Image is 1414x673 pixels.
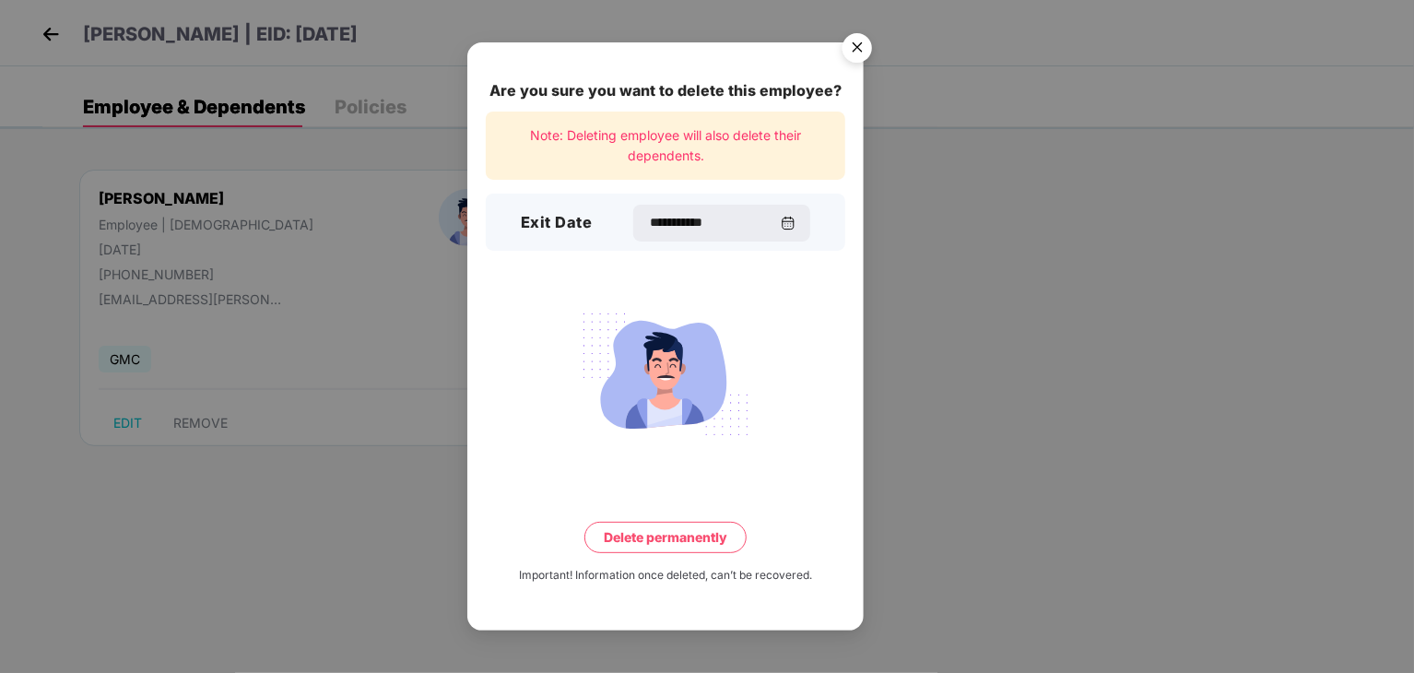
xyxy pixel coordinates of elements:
div: Important! Information once deleted, can’t be recovered. [519,567,812,584]
h3: Exit Date [521,211,593,235]
button: Delete permanently [584,522,747,553]
div: Are you sure you want to delete this employee? [486,79,845,102]
button: Close [831,25,881,75]
img: svg+xml;base64,PHN2ZyB4bWxucz0iaHR0cDovL3d3dy53My5vcmcvMjAwMC9zdmciIHdpZHRoPSI1NiIgaGVpZ2h0PSI1Ni... [831,25,883,77]
img: svg+xml;base64,PHN2ZyBpZD0iQ2FsZW5kYXItMzJ4MzIiIHhtbG5zPSJodHRwOi8vd3d3LnczLm9yZy8yMDAwL3N2ZyIgd2... [781,216,795,230]
div: Note: Deleting employee will also delete their dependents. [486,112,845,181]
img: svg+xml;base64,PHN2ZyB4bWxucz0iaHR0cDovL3d3dy53My5vcmcvMjAwMC9zdmciIHdpZHRoPSIyMjQiIGhlaWdodD0iMT... [562,302,769,446]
